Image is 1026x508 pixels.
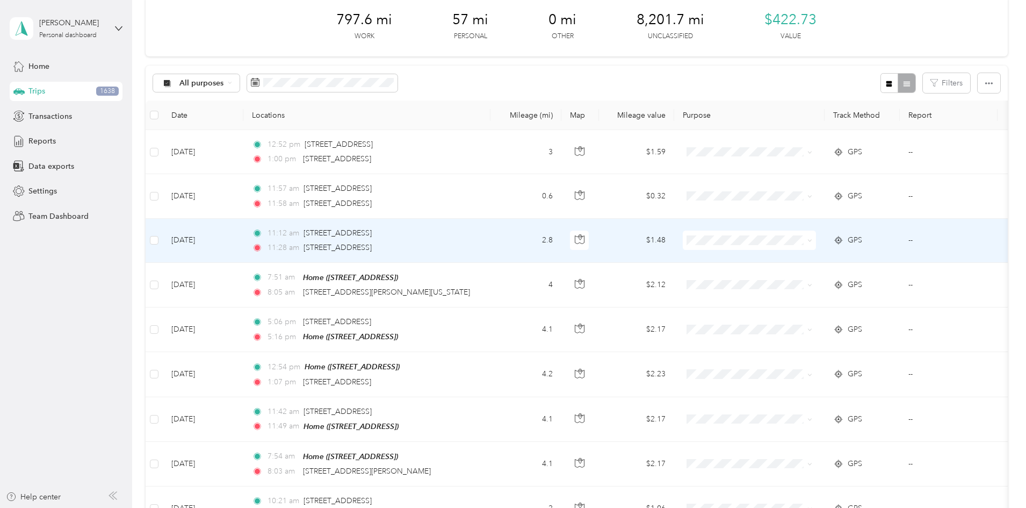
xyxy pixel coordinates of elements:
[637,11,704,28] span: 8,201.7 mi
[28,111,72,122] span: Transactions
[599,101,674,130] th: Mileage value
[561,101,599,130] th: Map
[304,422,399,431] span: Home ([STREET_ADDRESS])
[599,174,674,218] td: $0.32
[163,101,243,130] th: Date
[490,307,561,352] td: 4.1
[268,450,298,462] span: 7:54 am
[163,352,243,397] td: [DATE]
[268,466,298,477] span: 8:03 am
[355,32,374,41] p: Work
[268,287,298,298] span: 8:05 am
[966,448,1026,508] iframe: Everlance-gr Chat Button Frame
[268,153,298,165] span: 1:00 pm
[28,185,57,197] span: Settings
[900,352,998,397] td: --
[28,85,45,97] span: Trips
[848,146,862,158] span: GPS
[268,242,299,254] span: 11:28 am
[848,279,862,291] span: GPS
[268,183,299,195] span: 11:57 am
[39,32,97,39] div: Personal dashboard
[848,413,862,425] span: GPS
[304,228,372,238] span: [STREET_ADDRESS]
[900,174,998,218] td: --
[599,352,674,397] td: $2.23
[303,273,398,282] span: Home ([STREET_ADDRESS])
[454,32,487,41] p: Personal
[599,130,674,174] td: $1.59
[28,135,56,147] span: Reports
[848,324,862,335] span: GPS
[848,368,862,380] span: GPS
[900,397,998,442] td: --
[305,362,400,371] span: Home ([STREET_ADDRESS])
[923,73,970,93] button: Filters
[490,130,561,174] td: 3
[268,271,298,283] span: 7:51 am
[490,263,561,307] td: 4
[39,17,106,28] div: [PERSON_NAME]
[28,161,74,172] span: Data exports
[490,397,561,442] td: 4.1
[452,11,488,28] span: 57 mi
[303,332,398,341] span: Home ([STREET_ADDRESS])
[900,219,998,263] td: --
[825,101,900,130] th: Track Method
[163,174,243,218] td: [DATE]
[490,442,561,486] td: 4.1
[163,442,243,486] td: [DATE]
[764,11,817,28] span: $422.73
[599,442,674,486] td: $2.17
[900,442,998,486] td: --
[163,397,243,442] td: [DATE]
[848,190,862,202] span: GPS
[303,377,371,387] span: [STREET_ADDRESS]
[490,101,561,130] th: Mileage (mi)
[599,397,674,442] td: $2.17
[268,495,299,507] span: 10:21 am
[303,288,470,297] span: [STREET_ADDRESS][PERSON_NAME][US_STATE]
[163,130,243,174] td: [DATE]
[268,316,298,328] span: 5:06 pm
[552,32,574,41] p: Other
[303,467,431,476] span: [STREET_ADDRESS][PERSON_NAME]
[848,234,862,246] span: GPS
[848,458,862,470] span: GPS
[28,61,49,72] span: Home
[163,307,243,352] td: [DATE]
[900,130,998,174] td: --
[268,139,300,151] span: 12:52 pm
[268,376,298,388] span: 1:07 pm
[28,211,89,222] span: Team Dashboard
[268,331,298,343] span: 5:16 pm
[336,11,392,28] span: 797.6 mi
[490,352,561,397] td: 4.2
[179,80,224,87] span: All purposes
[96,87,119,96] span: 1638
[305,140,373,149] span: [STREET_ADDRESS]
[268,198,299,210] span: 11:58 am
[900,101,998,130] th: Report
[163,219,243,263] td: [DATE]
[163,263,243,307] td: [DATE]
[900,307,998,352] td: --
[6,491,61,503] button: Help center
[304,184,372,193] span: [STREET_ADDRESS]
[599,219,674,263] td: $1.48
[599,263,674,307] td: $2.12
[243,101,490,130] th: Locations
[304,407,372,416] span: [STREET_ADDRESS]
[781,32,801,41] p: Value
[648,32,693,41] p: Unclassified
[548,11,576,28] span: 0 mi
[303,317,371,326] span: [STREET_ADDRESS]
[304,243,372,252] span: [STREET_ADDRESS]
[490,174,561,218] td: 0.6
[268,361,300,373] span: 12:54 pm
[304,496,372,505] span: [STREET_ADDRESS]
[674,101,825,130] th: Purpose
[268,420,299,432] span: 11:49 am
[268,406,299,418] span: 11:42 am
